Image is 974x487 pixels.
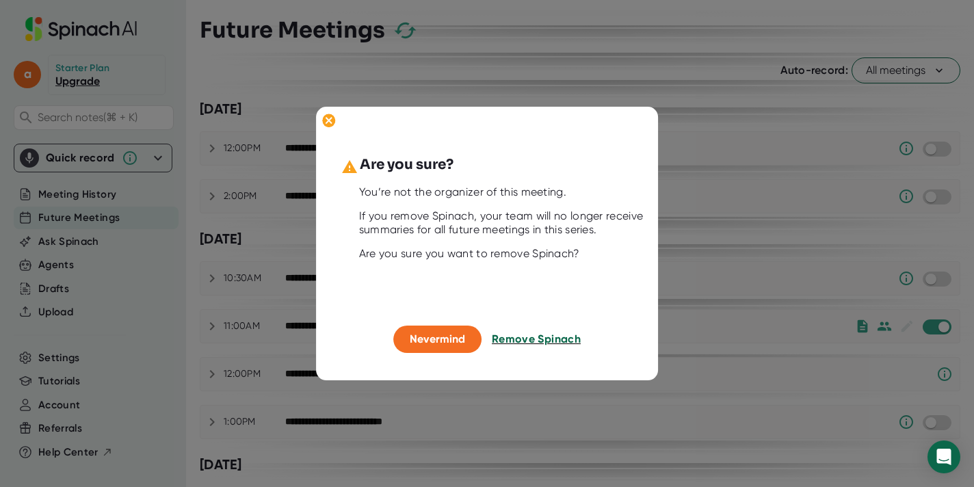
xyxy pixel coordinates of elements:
[359,209,649,237] div: If you remove Spinach, your team will no longer receive summaries for all future meetings in this...
[410,332,465,345] span: Nevermind
[492,332,581,345] span: Remove Spinach
[393,326,482,353] button: Nevermind
[492,326,581,353] button: Remove Spinach
[359,185,649,199] div: You’re not the organizer of this meeting.
[927,440,960,473] div: Open Intercom Messenger
[359,247,649,261] div: Are you sure you want to remove Spinach?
